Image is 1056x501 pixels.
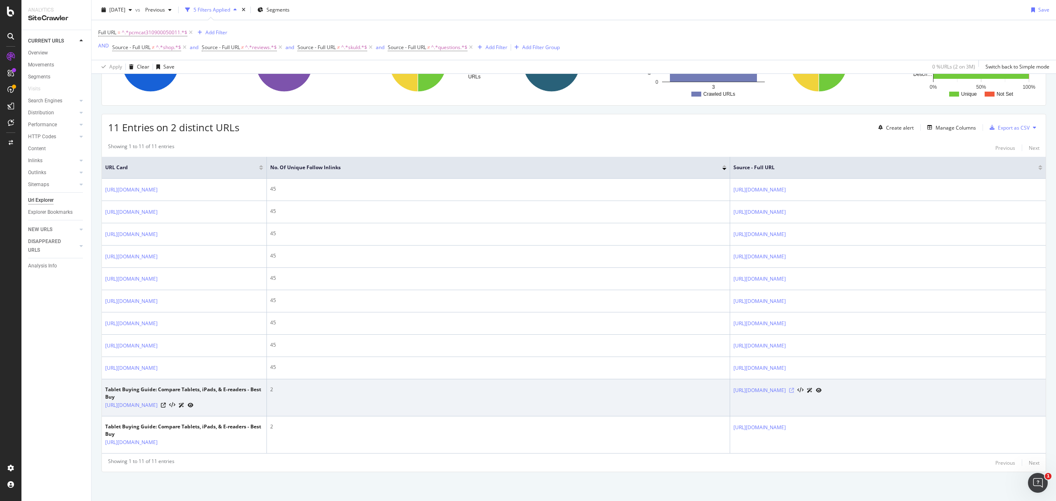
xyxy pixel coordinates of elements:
[643,27,771,99] div: A chart.
[733,230,786,239] a: [URL][DOMAIN_NAME]
[913,71,932,77] text: Descri…
[28,156,42,165] div: Inlinks
[270,274,726,282] div: 45
[105,186,158,194] a: [URL][DOMAIN_NAME]
[270,364,726,371] div: 45
[28,144,85,153] a: Content
[995,144,1015,151] div: Previous
[240,6,247,14] div: times
[112,44,151,51] span: Source - Full URL
[376,44,384,51] div: and
[733,275,786,283] a: [URL][DOMAIN_NAME]
[1029,143,1039,153] button: Next
[202,44,240,51] span: Source - Full URL
[28,132,77,141] a: HTTP Codes
[28,208,85,217] a: Explorer Bookmarks
[28,156,77,165] a: Inlinks
[930,84,937,90] text: 0%
[1029,144,1039,151] div: Next
[797,388,804,393] button: View HTML Source
[875,121,914,134] button: Create alert
[270,164,710,171] span: No. of Unique Follow Inlinks
[105,386,263,401] div: Tablet Buying Guide: Compare Tablets, iPads, & E-readers - Best Buy
[509,27,637,99] div: A chart.
[135,6,142,13] span: vs
[105,297,158,305] a: [URL][DOMAIN_NAME]
[375,27,504,99] div: A chart.
[142,3,175,17] button: Previous
[733,297,786,305] a: [URL][DOMAIN_NAME]
[105,401,158,409] a: [URL][DOMAIN_NAME]
[194,28,227,38] button: Add Filter
[270,386,726,393] div: 2
[28,225,52,234] div: NEW URLS
[270,208,726,215] div: 45
[28,180,77,189] a: Sitemaps
[28,196,85,205] a: Url Explorer
[169,402,175,408] button: View HTML Source
[182,3,240,17] button: 5 Filters Applied
[733,253,786,261] a: [URL][DOMAIN_NAME]
[655,79,658,85] text: 0
[376,43,384,51] button: and
[936,124,976,131] div: Manage Columns
[1023,84,1035,90] text: 100%
[522,44,560,51] div: Add Filter Group
[28,237,70,255] div: DISAPPEARED URLS
[932,63,975,70] div: 0 % URLs ( 2 on 3M )
[733,186,786,194] a: [URL][DOMAIN_NAME]
[205,29,227,36] div: Add Filter
[431,42,467,53] span: ^.*questions.*$
[712,84,715,90] text: 3
[28,225,77,234] a: NEW URLS
[188,401,193,409] a: URL Inspection
[28,73,50,81] div: Segments
[1028,473,1048,493] iframe: Intercom live chat
[105,438,158,447] a: [URL][DOMAIN_NAME]
[28,121,57,129] div: Performance
[961,91,977,97] text: Unique
[28,132,56,141] div: HTTP Codes
[486,44,507,51] div: Add Filter
[105,208,158,216] a: [URL][DOMAIN_NAME]
[28,85,49,93] a: Visits
[982,60,1049,73] button: Switch back to Simple mode
[109,6,125,13] span: 2025 Sep. 2nd
[28,237,77,255] a: DISAPPEARED URLS
[733,208,786,216] a: [URL][DOMAIN_NAME]
[474,43,507,52] button: Add Filter
[98,42,109,50] button: AND
[105,342,158,350] a: [URL][DOMAIN_NAME]
[297,44,336,51] span: Source - Full URL
[733,364,786,372] a: [URL][DOMAIN_NAME]
[733,342,786,350] a: [URL][DOMAIN_NAME]
[998,124,1030,131] div: Export as CSV
[270,341,726,349] div: 45
[28,97,62,105] div: Search Engines
[28,97,77,105] a: Search Engines
[156,42,181,53] span: ^.*shop.*$
[789,388,794,393] a: Visit Online Page
[337,44,340,51] span: ≠
[266,6,290,13] span: Segments
[98,60,122,73] button: Apply
[733,423,786,432] a: [URL][DOMAIN_NAME]
[190,43,198,51] button: and
[105,230,158,239] a: [URL][DOMAIN_NAME]
[985,63,1049,70] div: Switch back to Simple mode
[122,27,187,38] span: ^.*pcmcat310900050011.*$
[28,109,77,117] a: Distribution
[118,29,120,36] span: =
[28,180,49,189] div: Sitemaps
[427,44,430,51] span: ≠
[270,185,726,193] div: 45
[1029,458,1039,468] button: Next
[341,42,367,53] span: ^.*skuId.*$
[285,44,294,51] div: and
[108,143,174,153] div: Showing 1 to 11 of 11 entries
[886,124,914,131] div: Create alert
[807,386,813,395] a: AI Url Details
[646,43,652,75] text: Crawled URLs
[126,60,149,73] button: Clear
[28,37,77,45] a: CURRENT URLS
